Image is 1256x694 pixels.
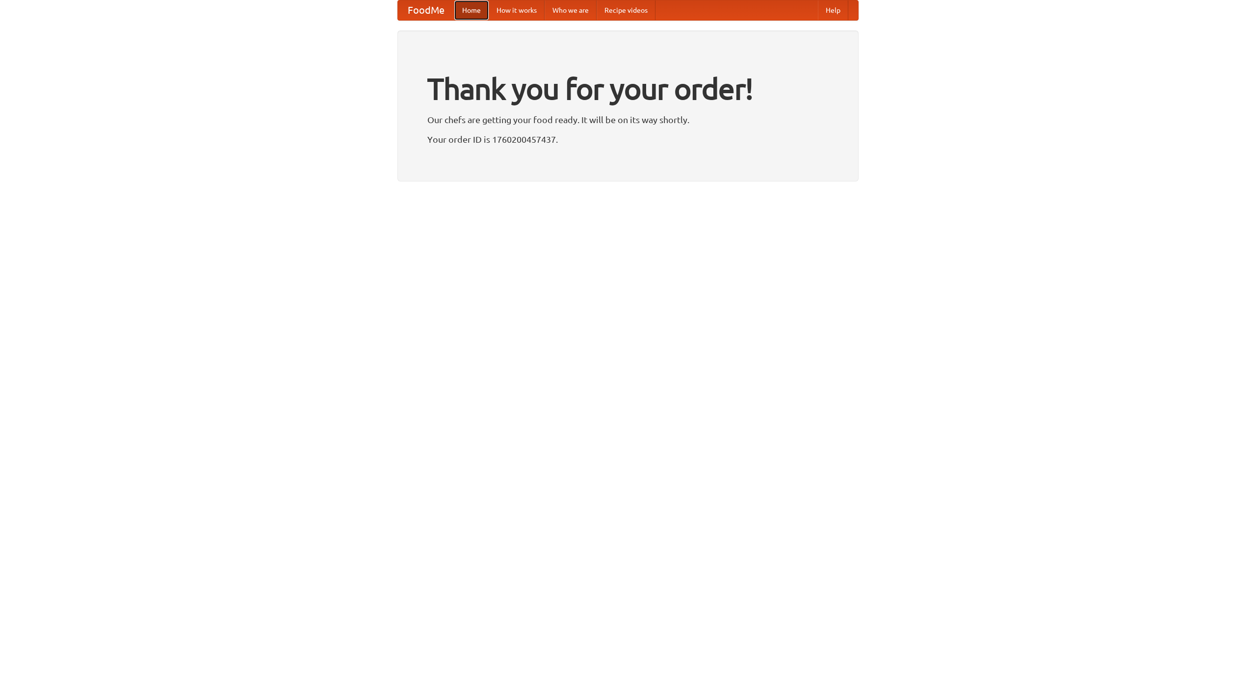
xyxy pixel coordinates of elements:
[489,0,545,20] a: How it works
[427,132,829,147] p: Your order ID is 1760200457437.
[454,0,489,20] a: Home
[398,0,454,20] a: FoodMe
[545,0,597,20] a: Who we are
[427,65,829,112] h1: Thank you for your order!
[427,112,829,127] p: Our chefs are getting your food ready. It will be on its way shortly.
[597,0,655,20] a: Recipe videos
[818,0,848,20] a: Help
